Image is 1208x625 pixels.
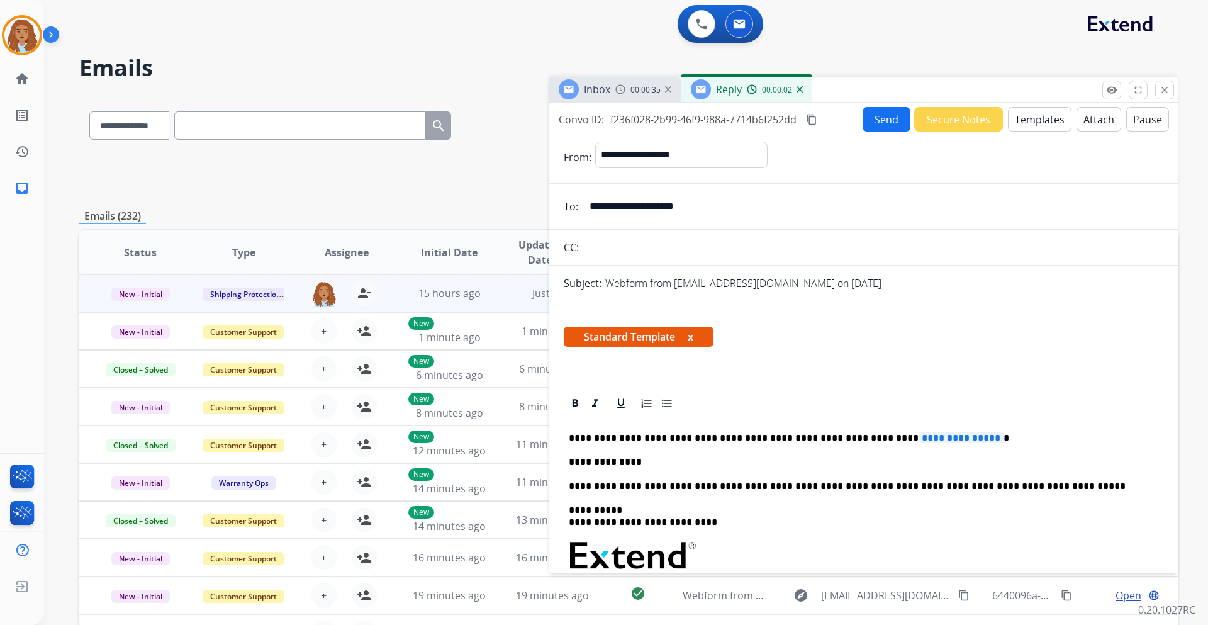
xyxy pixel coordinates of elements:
mat-icon: search [431,118,446,133]
mat-icon: fullscreen [1132,84,1144,96]
p: New [408,317,434,330]
span: New - Initial [111,401,170,414]
span: New - Initial [111,476,170,490]
span: Assignee [325,245,369,260]
div: Underline [612,394,630,413]
img: avatar [4,18,40,53]
span: New - Initial [111,552,170,565]
span: Inbox [584,82,610,96]
mat-icon: person_remove [357,286,372,301]
span: 14 minutes ago [413,481,486,495]
mat-icon: person_add [357,399,372,414]
button: + [311,470,337,495]
span: [EMAIL_ADDRESS][DOMAIN_NAME] [821,588,951,603]
p: Webform from [EMAIL_ADDRESS][DOMAIN_NAME] on [DATE] [605,276,881,291]
span: + [321,475,327,490]
span: + [321,588,327,603]
span: Customer Support [203,439,284,452]
span: Reply [716,82,742,96]
span: 11 minutes ago [516,437,589,451]
span: 1 minute ago [418,330,481,344]
span: 00:00:35 [630,85,661,95]
span: Warranty Ops [211,476,276,490]
mat-icon: inbox [14,181,30,196]
p: New [408,468,434,481]
span: Type [232,245,255,260]
span: Closed – Solved [106,363,176,376]
mat-icon: list_alt [14,108,30,123]
h2: Emails [79,55,1178,81]
span: 6 minutes ago [519,362,586,376]
img: agent-avatar [311,281,337,307]
p: New [408,431,434,443]
span: Just now [532,286,573,300]
p: From: [564,150,591,165]
button: Pause [1126,107,1169,132]
button: + [311,507,337,532]
span: 16 minutes ago [516,551,589,565]
span: New - Initial [111,325,170,339]
span: 1 minute ago [522,324,584,338]
mat-icon: check_circle [630,586,646,601]
span: Updated Date [512,237,569,267]
p: New [408,393,434,405]
span: 8 minutes ago [519,400,586,414]
mat-icon: content_copy [958,590,970,601]
button: x [688,329,693,344]
span: Open [1116,588,1141,603]
span: Customer Support [203,514,284,527]
span: 8 minutes ago [416,406,483,420]
span: Webform from [EMAIL_ADDRESS][DOMAIN_NAME] on [DATE] [683,588,968,602]
div: Bullet List [657,394,676,413]
span: + [321,324,327,339]
p: To: [564,199,578,214]
div: Italic [586,394,605,413]
span: Standard Template [564,327,713,347]
span: Customer Support [203,363,284,376]
span: New - Initial [111,288,170,301]
p: Emails (232) [79,208,146,224]
span: Shipping Protection [203,288,289,301]
button: Secure Notes [914,107,1003,132]
span: + [321,399,327,414]
mat-icon: person_add [357,512,372,527]
span: 16 minutes ago [413,551,486,565]
span: Customer Support [203,590,284,603]
p: Convo ID: [559,112,604,127]
button: + [311,394,337,419]
mat-icon: person_add [357,324,372,339]
button: + [311,318,337,344]
div: Bold [566,394,584,413]
span: f236f028-2b99-46f9-988a-7714b6f252dd [610,113,797,127]
mat-icon: person_add [357,361,372,376]
span: 00:00:02 [762,85,792,95]
mat-icon: remove_red_eye [1106,84,1117,96]
button: Send [863,107,910,132]
span: 6440096a-2ebb-4eb2-931a-bbbac7eb12f1 [992,588,1187,602]
mat-icon: explore [793,588,808,603]
mat-icon: person_add [357,437,372,452]
mat-icon: language [1148,590,1160,601]
span: 15 hours ago [418,286,481,300]
mat-icon: person_add [357,550,372,565]
p: New [408,506,434,519]
mat-icon: close [1159,84,1170,96]
mat-icon: content_copy [806,114,817,125]
p: CC: [564,240,579,255]
span: Customer Support [203,325,284,339]
span: Customer Support [203,401,284,414]
p: Subject: [564,276,601,291]
span: Initial Date [421,245,478,260]
p: 0.20.1027RC [1138,602,1195,617]
mat-icon: person_add [357,588,372,603]
span: + [321,437,327,452]
mat-icon: content_copy [1061,590,1072,601]
span: Status [124,245,157,260]
button: + [311,583,337,608]
span: 19 minutes ago [516,588,589,602]
span: + [321,361,327,376]
span: + [321,550,327,565]
span: New - Initial [111,590,170,603]
button: Attach [1077,107,1121,132]
mat-icon: home [14,71,30,86]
